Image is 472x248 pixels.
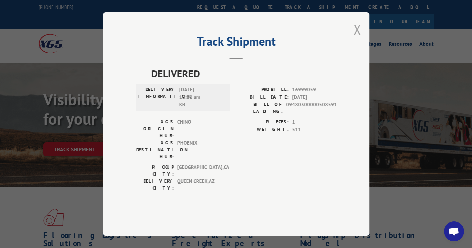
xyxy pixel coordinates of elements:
label: XGS DESTINATION HUB: [136,139,174,160]
span: [GEOGRAPHIC_DATA] , CA [177,164,222,178]
span: QUEEN CREEK , AZ [177,178,222,192]
label: BILL OF LADING: [236,101,283,115]
span: 09480300000508591 [286,101,336,115]
span: [DATE] 10:30 am KB [179,86,224,109]
span: [DATE] [292,94,336,101]
label: PIECES: [236,118,289,126]
label: DELIVERY INFORMATION: [138,86,176,109]
label: PROBILL: [236,86,289,94]
span: DELIVERED [151,66,336,81]
h2: Track Shipment [136,37,336,49]
span: CHINO [177,118,222,139]
span: PHOENIX [177,139,222,160]
label: BILL DATE: [236,94,289,101]
label: XGS ORIGIN HUB: [136,118,174,139]
div: Open chat [444,221,464,241]
label: PICKUP CITY: [136,164,174,178]
span: 16999059 [292,86,336,94]
label: DELIVERY CITY: [136,178,174,192]
label: WEIGHT: [236,126,289,134]
span: 511 [292,126,336,134]
button: Close modal [354,21,361,38]
span: 1 [292,118,336,126]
